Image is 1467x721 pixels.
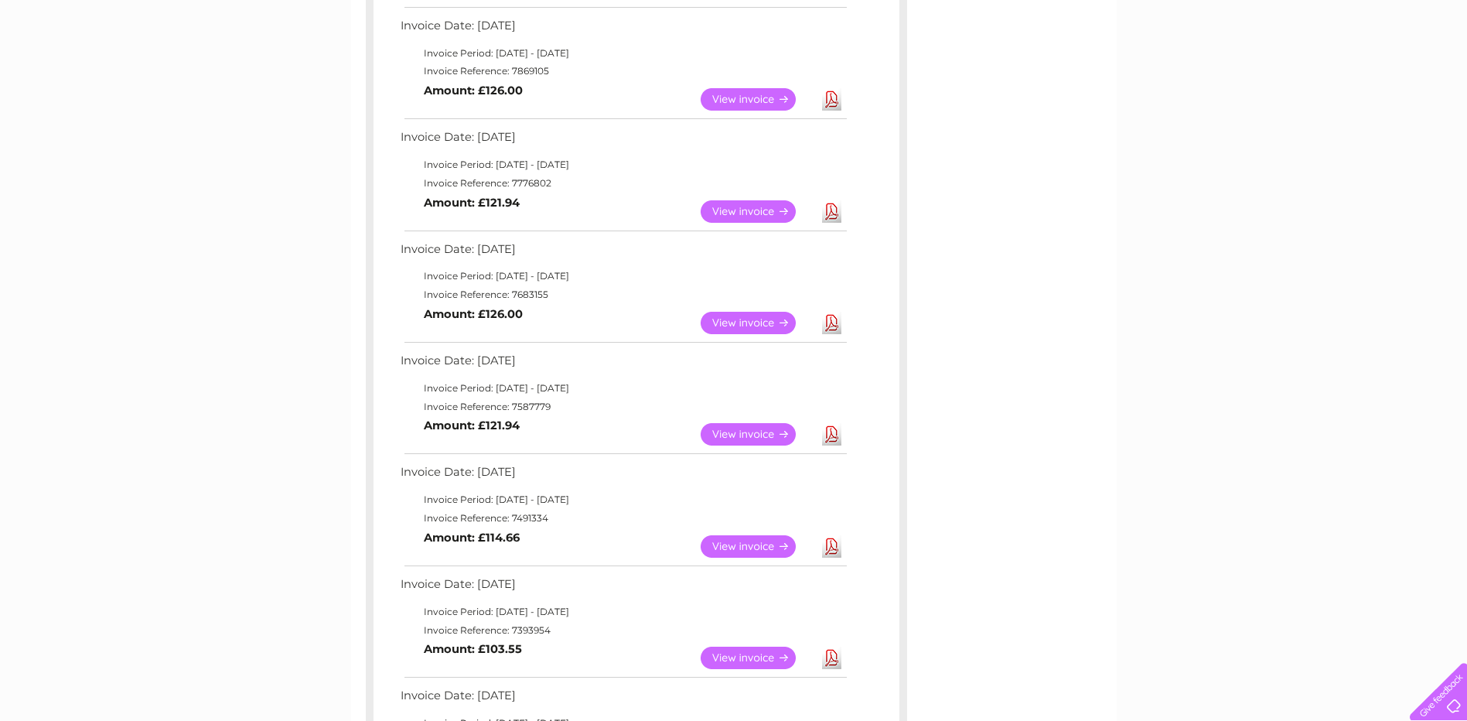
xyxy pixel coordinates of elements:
td: Invoice Period: [DATE] - [DATE] [397,267,849,285]
b: Amount: £114.66 [424,531,520,545]
a: Download [822,312,841,334]
td: Invoice Date: [DATE] [397,15,849,44]
td: Invoice Date: [DATE] [397,685,849,714]
td: Invoice Period: [DATE] - [DATE] [397,379,849,398]
a: View [701,312,814,334]
a: Telecoms [1277,66,1323,77]
a: Download [822,200,841,223]
td: Invoice Date: [DATE] [397,462,849,490]
a: Energy [1233,66,1267,77]
td: Invoice Reference: 7587779 [397,398,849,416]
b: Amount: £121.94 [424,196,520,210]
a: 0333 014 3131 [1175,8,1282,27]
img: logo.png [51,40,130,87]
a: Download [822,535,841,558]
a: Contact [1364,66,1402,77]
a: View [701,647,814,669]
td: Invoice Period: [DATE] - [DATE] [397,155,849,174]
a: Water [1195,66,1224,77]
td: Invoice Period: [DATE] - [DATE] [397,44,849,63]
a: View [701,423,814,446]
td: Invoice Reference: 7393954 [397,621,849,640]
a: Log out [1416,66,1452,77]
td: Invoice Date: [DATE] [397,127,849,155]
td: Invoice Date: [DATE] [397,350,849,379]
a: Download [822,647,841,669]
a: Download [822,423,841,446]
td: Invoice Reference: 7776802 [397,174,849,193]
td: Invoice Period: [DATE] - [DATE] [397,490,849,509]
a: Blog [1332,66,1355,77]
a: View [701,88,814,111]
td: Invoice Reference: 7869105 [397,62,849,80]
a: View [701,535,814,558]
td: Invoice Period: [DATE] - [DATE] [397,603,849,621]
td: Invoice Date: [DATE] [397,239,849,268]
td: Invoice Reference: 7683155 [397,285,849,304]
b: Amount: £126.00 [424,84,523,97]
div: Clear Business is a trading name of Verastar Limited (registered in [GEOGRAPHIC_DATA] No. 3667643... [369,9,1100,75]
b: Amount: £103.55 [424,642,522,656]
a: Download [822,88,841,111]
b: Amount: £126.00 [424,307,523,321]
a: View [701,200,814,223]
td: Invoice Date: [DATE] [397,574,849,603]
td: Invoice Reference: 7491334 [397,509,849,528]
b: Amount: £121.94 [424,419,520,432]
